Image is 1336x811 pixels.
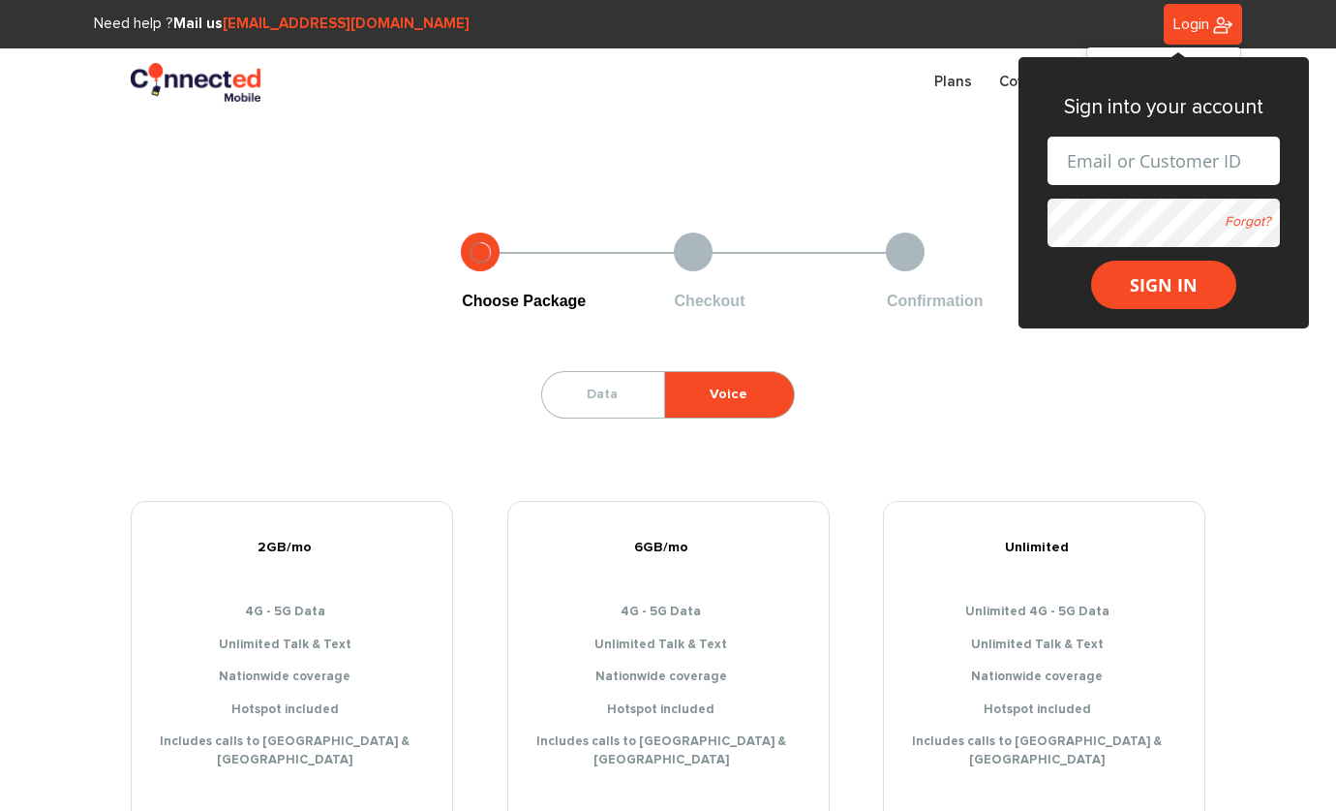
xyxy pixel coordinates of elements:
a: Coverage [986,63,1079,101]
li: Hotspot included [523,702,814,720]
a: Data [542,372,662,418]
a: Voice [665,372,792,418]
h5: 6GB/mo [523,541,814,555]
li: Unlimited Talk & Text [523,637,814,655]
li: Includes calls to [GEOGRAPHIC_DATA] & [GEOGRAPHIC_DATA] [523,733,814,769]
strong: Mail us [173,16,470,31]
li: Nationwide coverage [146,669,438,687]
li: Unlimited 4G - 5G Data [898,604,1190,622]
li: Includes calls to [GEOGRAPHIC_DATA] & [GEOGRAPHIC_DATA] [898,733,1190,769]
span: Choose Package [462,293,586,309]
li: Includes calls to [GEOGRAPHIC_DATA] & [GEOGRAPHIC_DATA] [146,733,438,769]
input: Email or Customer ID [1048,137,1280,185]
li: Nationwide coverage [523,669,814,687]
a: Plans [921,63,986,101]
h3: Sign into your account [1048,96,1280,118]
li: 4G - 5G Data [523,604,814,622]
button: SIGN IN [1091,261,1236,309]
li: Unlimited Talk & Text [898,637,1190,655]
iframe: Chat Widget [1239,718,1336,811]
a: [EMAIL_ADDRESS][DOMAIN_NAME] [223,16,470,31]
li: Hotspot included [898,702,1190,720]
li: Unlimited Talk & Text [146,637,438,655]
span: Need help ? [94,16,470,31]
a: Forgot? [1225,215,1270,229]
span: Confirmation [887,293,984,309]
h5: 2GB/mo [146,541,438,555]
h5: Unlimited [898,541,1190,555]
span: Login [1173,16,1209,32]
li: Hotspot included [146,702,438,720]
li: Nationwide coverage [898,669,1190,687]
span: Checkout [675,293,745,309]
li: 4G - 5G Data [146,604,438,622]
